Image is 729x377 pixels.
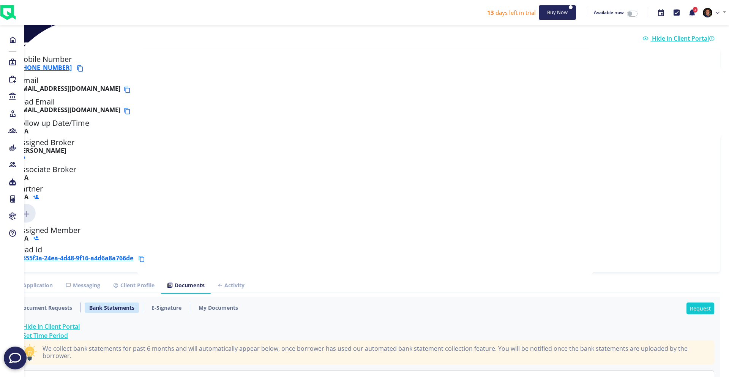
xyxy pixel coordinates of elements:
[17,226,712,242] h5: Assigned Member
[17,184,712,201] h5: Partner
[652,34,717,43] span: Hide in Client Portal
[17,76,712,94] h5: E-mail
[123,106,134,116] button: Copy email
[107,278,161,293] a: Client Profile
[17,138,712,162] h5: Assigned Broker
[15,303,77,313] a: Document Requests
[17,146,66,155] b: [PERSON_NAME]
[15,331,68,340] a: Set Time Period
[147,303,186,313] a: E-Signature
[138,254,148,263] button: Copy lead id
[161,278,211,293] a: Documents
[539,5,576,20] button: Buy Now
[693,7,697,13] span: 3
[194,303,243,313] a: My Documents
[43,345,707,360] span: We collect bank statements for past 6 months and will automatically appear below, once borrower h...
[17,245,712,263] h5: Lead Id
[15,322,80,331] a: Hide in Client Portal
[495,9,536,16] span: days left in trial
[17,106,120,116] b: [EMAIL_ADDRESS][DOMAIN_NAME]
[594,9,624,16] span: Available now
[9,278,59,293] a: Application
[17,204,36,223] img: Click to add new member
[642,34,717,43] a: Hide in Client Portal
[22,344,37,361] img: idea
[686,303,714,314] button: Request
[85,303,139,313] a: Bank Statements
[17,63,72,72] a: [PHONE_NUMBER]
[211,278,251,293] a: Activity
[17,55,712,73] h5: Mobile Number
[487,9,494,16] b: 13
[17,165,712,181] h5: Associate Broker
[17,97,712,116] h5: Lead Email
[17,118,89,128] span: Follow up Date/Time
[684,5,700,21] button: 3
[76,64,87,73] button: Copy phone
[17,254,133,262] a: 5f555f3a-24ea-4d48-9f16-a4d6a8a766de
[17,85,120,94] b: [EMAIL_ADDRESS][DOMAIN_NAME]
[59,278,107,293] a: Messaging
[703,8,712,17] img: e9f8abe8-85fd-4001-856e-b0ca30e19fe6-638941845055290342.png
[123,85,134,94] button: Copy email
